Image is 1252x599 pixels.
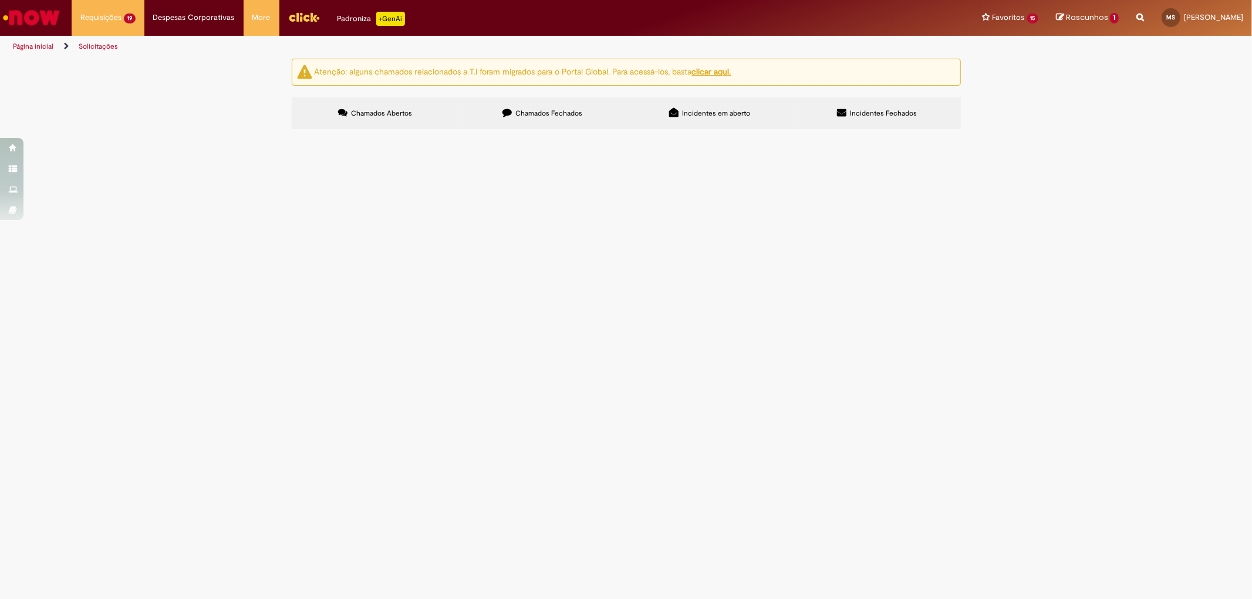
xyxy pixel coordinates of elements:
p: +GenAi [376,12,405,26]
span: 19 [124,13,136,23]
a: clicar aqui. [692,66,731,77]
span: Despesas Corporativas [153,12,235,23]
a: Página inicial [13,42,53,51]
span: Incidentes Fechados [850,109,917,118]
span: Chamados Abertos [351,109,412,118]
span: [PERSON_NAME] [1184,12,1243,22]
span: MS [1167,13,1176,21]
span: 1 [1110,13,1119,23]
div: Padroniza [338,12,405,26]
span: Requisições [80,12,122,23]
a: Rascunhos [1056,12,1119,23]
span: More [252,12,271,23]
img: ServiceNow [1,6,62,29]
a: Solicitações [79,42,118,51]
ul: Trilhas de página [9,36,826,57]
span: 15 [1027,13,1039,23]
span: Incidentes em aberto [682,109,750,118]
span: Chamados Fechados [515,109,582,118]
span: Favoritos [993,12,1025,23]
img: click_logo_yellow_360x200.png [288,8,320,26]
ng-bind-html: Atenção: alguns chamados relacionados a T.I foram migrados para o Portal Global. Para acessá-los,... [315,66,731,77]
span: Rascunhos [1066,12,1108,23]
